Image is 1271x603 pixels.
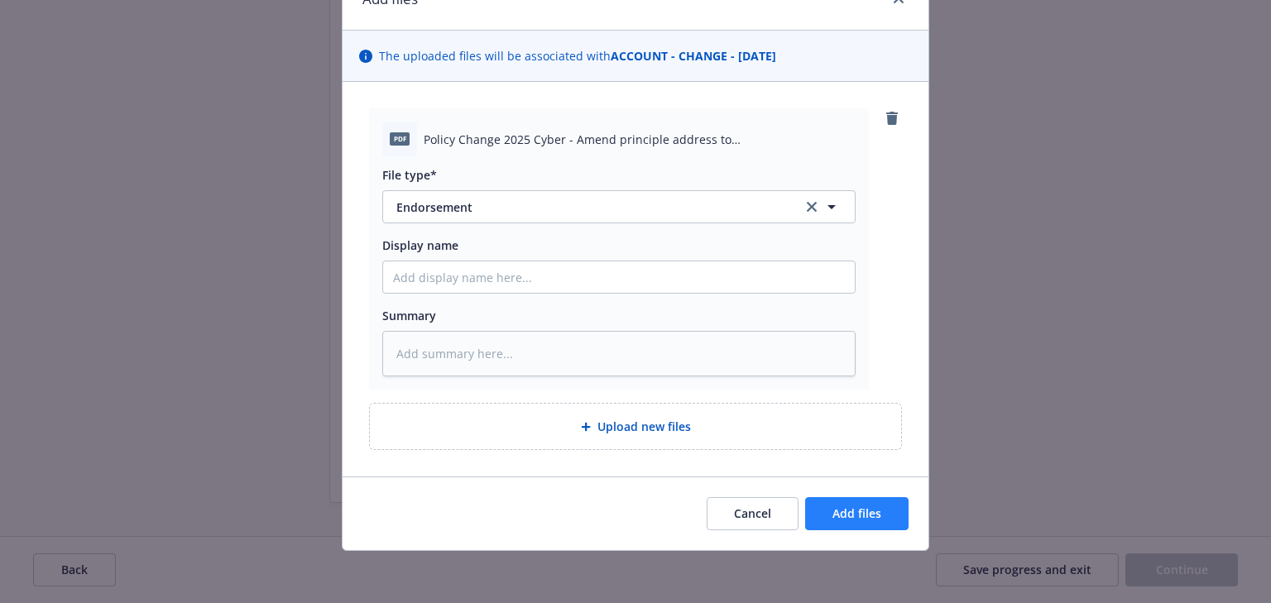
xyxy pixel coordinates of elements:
button: Endorsementclear selection [382,190,856,223]
span: Display name [382,237,458,253]
strong: ACCOUNT - CHANGE - [DATE] [611,48,776,64]
span: Policy Change 2025 Cyber - Amend principle address to [STREET_ADDRESS]pdf [424,131,856,148]
span: File type* [382,167,437,183]
button: Add files [805,497,909,530]
span: Endorsement [396,199,779,216]
a: clear selection [802,197,822,217]
span: Add files [832,505,881,521]
span: Cancel [734,505,771,521]
div: Upload new files [369,403,902,450]
a: remove [882,108,902,128]
button: Cancel [707,497,799,530]
input: Add display name here... [383,261,855,293]
span: The uploaded files will be associated with [379,47,776,65]
span: pdf [390,132,410,145]
span: Summary [382,308,436,323]
span: Upload new files [597,418,691,435]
